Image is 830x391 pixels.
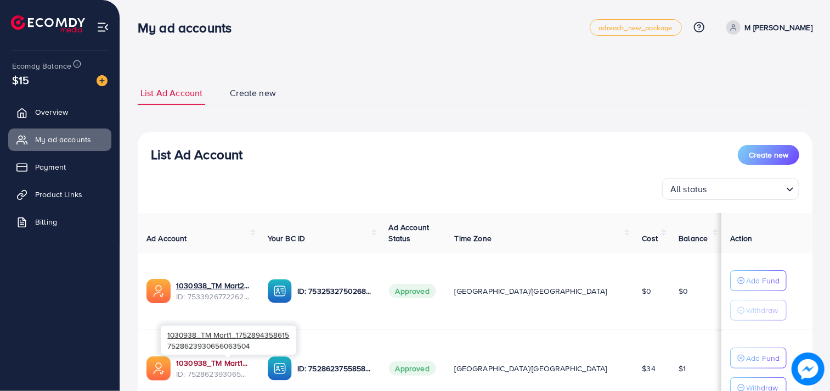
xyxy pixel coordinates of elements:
[722,20,812,35] a: M [PERSON_NAME]
[792,353,824,385] img: image
[746,304,778,317] p: Withdraw
[730,233,752,244] span: Action
[730,270,787,291] button: Add Fund
[11,15,85,32] img: logo
[12,60,71,71] span: Ecomdy Balance
[151,147,242,163] h3: List Ad Account
[679,286,688,297] span: $0
[642,233,658,244] span: Cost
[97,21,109,33] img: menu
[590,19,682,36] a: adreach_new_package
[146,233,187,244] span: Ad Account
[8,101,111,123] a: Overview
[642,286,651,297] span: $0
[745,21,812,34] p: M [PERSON_NAME]
[8,183,111,205] a: Product Links
[140,87,202,99] span: List Ad Account
[8,129,111,150] a: My ad accounts
[176,368,250,379] span: ID: 7528623930656063504
[730,348,787,368] button: Add Fund
[455,363,607,374] span: [GEOGRAPHIC_DATA]/[GEOGRAPHIC_DATA]
[599,24,673,31] span: adreach_new_package
[710,179,782,197] input: Search for option
[138,20,240,36] h3: My ad accounts
[176,291,250,302] span: ID: 7533926772262469649
[297,284,371,298] p: ID: 7532532750268596241
[455,286,607,297] span: [GEOGRAPHIC_DATA]/[GEOGRAPHIC_DATA]
[746,274,780,287] p: Add Fund
[35,107,68,118] span: Overview
[8,156,111,178] a: Payment
[297,362,371,375] p: ID: 7528623755858362384
[230,87,276,99] span: Create new
[749,149,788,160] span: Create new
[268,279,292,303] img: ic-ba-acc.ded83a64.svg
[679,233,708,244] span: Balance
[167,329,289,340] span: 1030938_TM Mart1_1752894358615
[730,300,787,321] button: Withdraw
[35,134,91,145] span: My ad accounts
[35,161,66,172] span: Payment
[176,358,250,368] a: 1030938_TM Mart1_1752894358615
[176,280,250,303] div: <span class='underline'>1030938_TM Mart2_1754129054300</span></br>7533926772262469649
[738,145,799,165] button: Create new
[146,279,171,303] img: ic-ads-acc.e4c84228.svg
[389,284,436,298] span: Approved
[97,75,108,86] img: image
[642,363,655,374] span: $34
[9,69,32,92] span: $15
[455,233,492,244] span: Time Zone
[389,222,430,244] span: Ad Account Status
[146,356,171,381] img: ic-ads-acc.e4c84228.svg
[8,211,111,233] a: Billing
[35,189,82,200] span: Product Links
[662,178,799,200] div: Search for option
[389,361,436,376] span: Approved
[176,280,250,291] a: 1030938_TM Mart2_1754129054300
[161,326,296,355] div: 7528623930656063504
[268,356,292,381] img: ic-ba-acc.ded83a64.svg
[746,351,780,365] p: Add Fund
[679,363,686,374] span: $1
[35,216,57,227] span: Billing
[268,233,306,244] span: Your BC ID
[668,181,709,197] span: All status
